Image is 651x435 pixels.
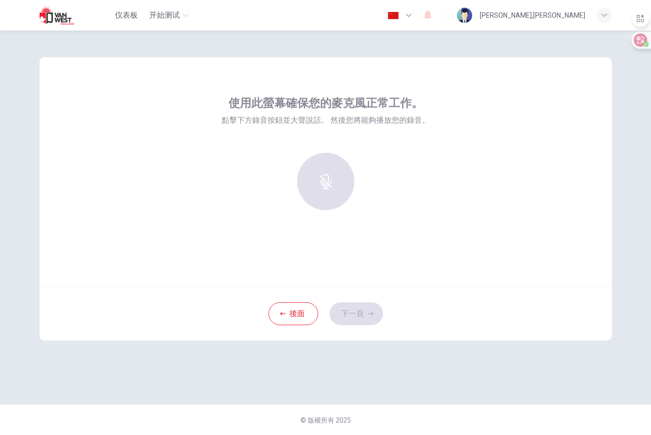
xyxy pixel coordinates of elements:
button: 仪表板 [111,7,142,24]
span: 仪表板 [115,10,138,21]
font: 後面 [289,309,305,318]
font: © 版權所有 2025 [300,416,351,424]
button: 开始测试 [145,7,192,24]
div: [PERSON_NAME],[PERSON_NAME] [480,10,585,21]
img: zh [387,12,399,19]
img: Profile picture [457,8,472,23]
font: 點擊下方錄音按鈕並大聲說話。 然後您將能夠播放您的錄音。 [222,116,430,125]
font: 使用此螢幕確保您的麥克風正常工作。 [228,96,423,110]
button: 後面 [269,302,318,325]
img: Van West logo [40,6,90,25]
a: Van West logo [40,6,112,25]
span: 开始测试 [149,10,180,21]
